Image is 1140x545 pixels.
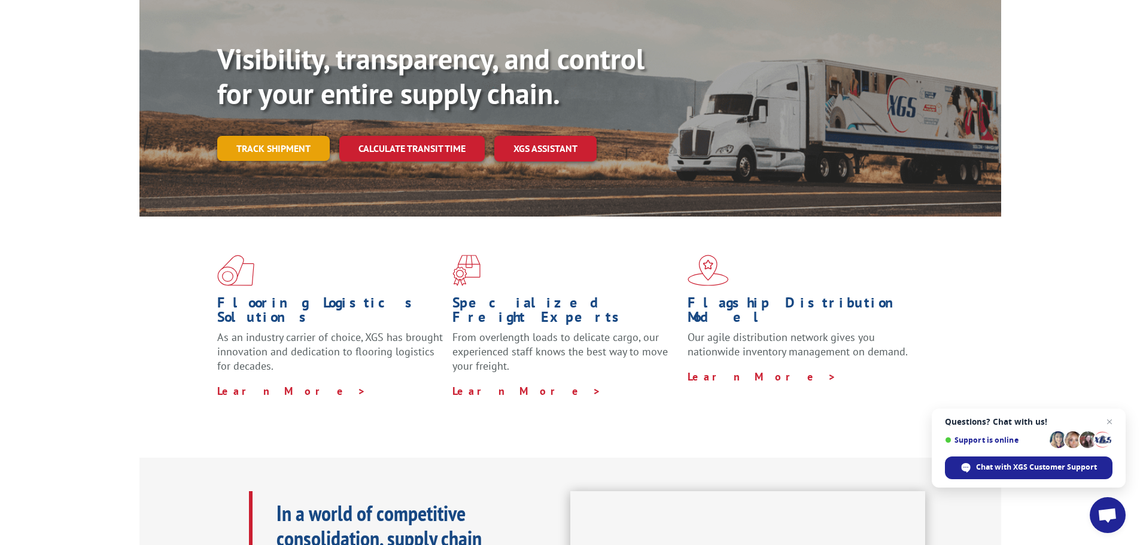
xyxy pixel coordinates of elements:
a: Learn More > [688,370,837,383]
a: Learn More > [217,384,366,398]
b: Visibility, transparency, and control for your entire supply chain. [217,40,645,112]
span: As an industry carrier of choice, XGS has brought innovation and dedication to flooring logistics... [217,330,443,373]
span: Close chat [1102,415,1117,429]
img: xgs-icon-total-supply-chain-intelligence-red [217,255,254,286]
h1: Flagship Distribution Model [688,296,914,330]
a: Learn More > [452,384,601,398]
div: Open chat [1090,497,1126,533]
p: From overlength loads to delicate cargo, our experienced staff knows the best way to move your fr... [452,330,679,383]
a: Calculate transit time [339,136,485,162]
span: Questions? Chat with us! [945,417,1112,427]
div: Chat with XGS Customer Support [945,456,1112,479]
img: xgs-icon-flagship-distribution-model-red [688,255,729,286]
h1: Flooring Logistics Solutions [217,296,443,330]
img: xgs-icon-focused-on-flooring-red [452,255,481,286]
span: Chat with XGS Customer Support [976,462,1097,473]
span: Our agile distribution network gives you nationwide inventory management on demand. [688,330,908,358]
h1: Specialized Freight Experts [452,296,679,330]
a: XGS ASSISTANT [494,136,597,162]
a: Track shipment [217,136,330,161]
span: Support is online [945,436,1045,444]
